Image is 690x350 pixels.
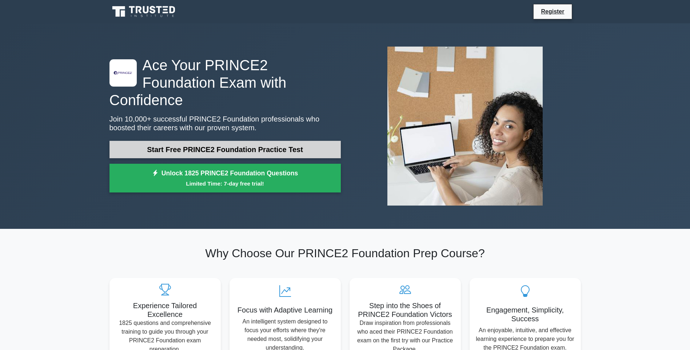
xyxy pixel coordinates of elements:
[475,306,575,323] h5: Engagement, Simplicity, Success
[109,56,341,109] h1: Ace Your PRINCE2 Foundation Exam with Confidence
[109,141,341,158] a: Start Free PRINCE2 Foundation Practice Test
[537,7,569,16] a: Register
[235,306,335,314] h5: Focus with Adaptive Learning
[109,246,581,260] h2: Why Choose Our PRINCE2 Foundation Prep Course?
[109,115,341,132] p: Join 10,000+ successful PRINCE2 Foundation professionals who boosted their careers with our prove...
[355,301,455,319] h5: Step into the Shoes of PRINCE2 Foundation Victors
[109,164,341,193] a: Unlock 1825 PRINCE2 Foundation QuestionsLimited Time: 7-day free trial!
[119,179,332,188] small: Limited Time: 7-day free trial!
[115,301,215,319] h5: Experience Tailored Excellence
